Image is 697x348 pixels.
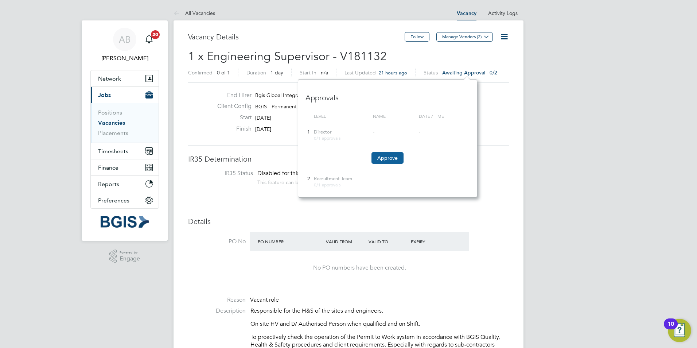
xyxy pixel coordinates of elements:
[174,10,215,16] a: All Vacancies
[98,164,118,171] span: Finance
[424,69,438,76] label: Status
[246,69,266,76] label: Duration
[457,10,476,16] a: Vacancy
[90,28,159,63] a: AB[PERSON_NAME]
[257,170,317,177] span: Disabled for this client.
[250,296,279,303] span: Vacant role
[257,177,397,186] div: This feature can be enabled under this client's configuration.
[91,70,159,86] button: Network
[314,175,352,182] span: Recruitment Team
[142,28,156,51] a: 20
[109,250,140,263] a: Powered byEngage
[120,256,140,262] span: Engage
[188,238,246,245] label: PO No
[119,35,131,44] span: AB
[98,109,122,116] a: Positions
[91,192,159,208] button: Preferences
[488,10,518,16] a: Activity Logs
[257,264,462,272] div: No PO numbers have been created.
[314,129,332,135] span: Director
[250,320,509,328] p: On site HV and LV Authorised Person when qualified and on Shift.
[409,235,452,248] div: Expiry
[305,125,312,139] div: 1
[98,92,111,98] span: Jobs
[188,296,246,304] label: Reason
[324,235,367,248] div: Valid From
[211,103,252,110] label: Client Config
[305,86,470,103] h3: Approvals
[98,129,128,136] a: Placements
[305,172,312,186] div: 2
[98,148,128,155] span: Timesheets
[195,170,253,177] label: IR35 Status
[419,129,468,135] div: -
[668,319,691,342] button: Open Resource Center, 10 new notifications
[91,159,159,175] button: Finance
[151,30,160,39] span: 20
[373,176,415,182] div: -
[188,32,405,42] h3: Vacancy Details
[312,110,371,123] div: Level
[98,197,129,204] span: Preferences
[82,20,168,241] nav: Main navigation
[101,216,149,228] img: bgis-logo-retina.png
[91,143,159,159] button: Timesheets
[314,135,340,141] span: 0/1 approvals
[270,69,283,76] span: 1 day
[371,110,417,123] div: Name
[211,114,252,121] label: Start
[91,87,159,103] button: Jobs
[379,70,407,76] span: 21 hours ago
[91,103,159,143] div: Jobs
[344,69,376,76] label: Last Updated
[188,69,213,76] label: Confirmed
[419,176,468,182] div: -
[255,103,312,110] span: BGIS - Permanent - BSM
[371,152,404,164] button: Approve
[667,324,674,333] div: 10
[442,69,497,76] span: Awaiting approval - 0/2
[256,235,324,248] div: PO Number
[300,69,316,76] label: Start In
[373,129,415,135] div: -
[188,154,509,164] h3: IR35 Determination
[91,176,159,192] button: Reports
[188,307,246,315] label: Description
[405,32,429,42] button: Follow
[217,69,230,76] span: 0 of 1
[417,110,470,123] div: Date / time
[98,75,121,82] span: Network
[98,119,125,126] a: Vacancies
[211,125,252,133] label: Finish
[211,92,252,99] label: End Hirer
[98,181,119,187] span: Reports
[250,307,509,315] p: Responsible for the H&S of the sites and engineers.
[314,182,340,187] span: 0/1 approvals
[321,69,328,76] span: n/a
[188,49,387,63] span: 1 x Engineering Supervisor - V181132
[90,216,159,228] a: Go to home page
[255,126,271,132] span: [DATE]
[90,54,159,63] span: Adam Bramley
[255,115,271,121] span: [DATE]
[367,235,409,248] div: Valid To
[436,32,493,42] button: Manage Vendors (2)
[120,250,140,256] span: Powered by
[188,217,509,226] h3: Details
[255,92,348,98] span: Bgis Global Integrated Solutions Limited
